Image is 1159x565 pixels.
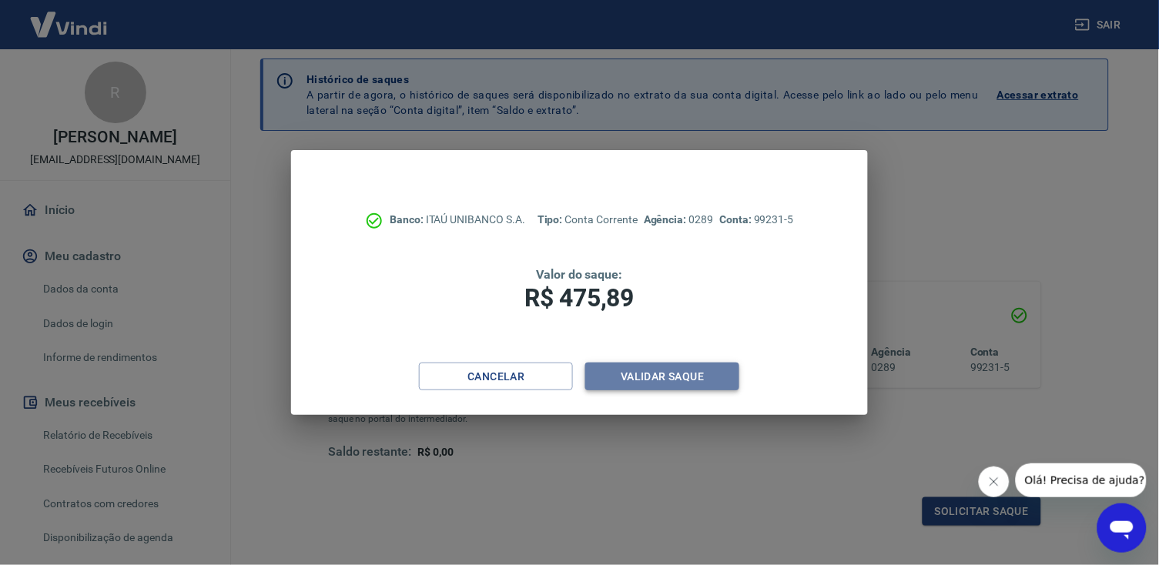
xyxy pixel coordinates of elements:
button: Cancelar [419,363,573,391]
p: 99231-5 [719,212,793,228]
iframe: Button to launch messaging window [1097,503,1147,553]
p: ITAÚ UNIBANCO S.A. [390,212,525,228]
span: Banco: [390,213,426,226]
iframe: Close message [979,466,1010,497]
p: Conta Corrente [538,212,638,228]
iframe: Message from company [1016,463,1147,497]
span: Agência: [644,213,689,226]
span: Valor do saque: [536,267,622,282]
button: Validar saque [585,363,739,391]
span: Tipo: [538,213,565,226]
p: 0289 [644,212,713,228]
span: Conta: [719,213,754,226]
span: R$ 475,89 [525,283,635,313]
